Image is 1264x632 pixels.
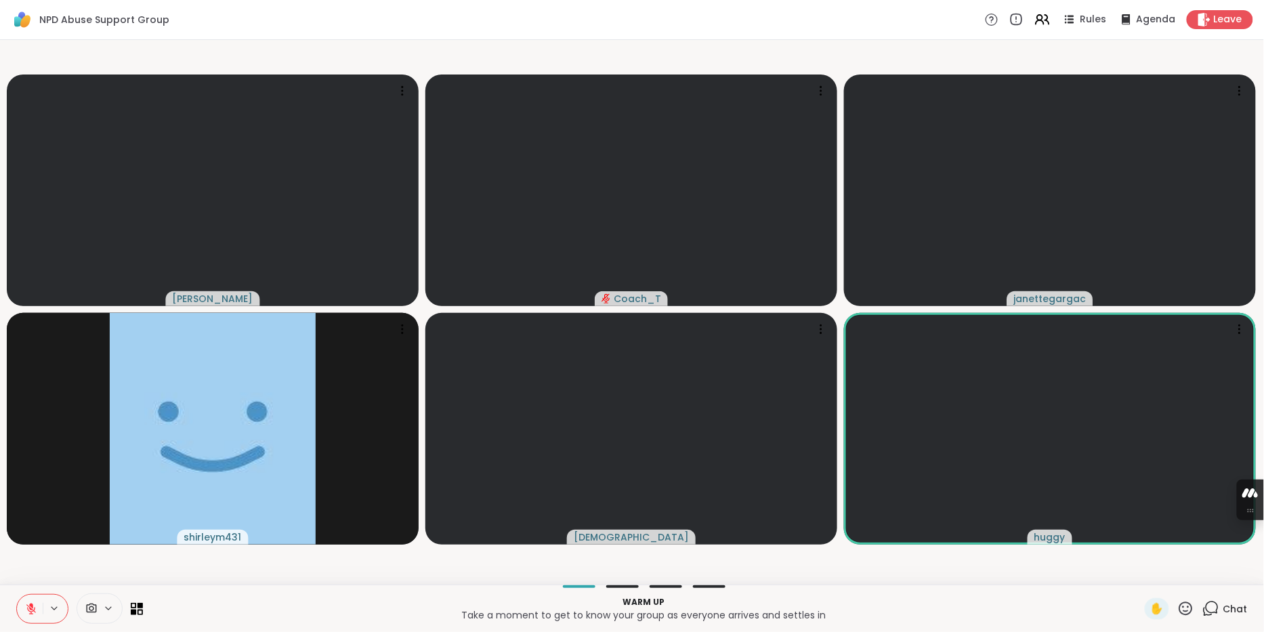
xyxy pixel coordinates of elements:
[1137,13,1176,26] span: Agenda
[110,313,316,545] img: shirleym431
[1080,13,1107,26] span: Rules
[602,294,611,303] span: audio-muted
[574,530,689,544] span: [DEMOGRAPHIC_DATA]
[151,608,1137,622] p: Take a moment to get to know your group as everyone arrives and settles in
[151,596,1137,608] p: Warm up
[1034,530,1066,544] span: huggy
[11,8,34,31] img: ShareWell Logomark
[39,13,169,26] span: NPD Abuse Support Group
[1150,601,1164,617] span: ✋
[1214,13,1242,26] span: Leave
[1014,292,1087,306] span: janettegargac
[1223,602,1248,616] span: Chat
[614,292,661,306] span: Coach_T
[184,530,242,544] span: shirleym431
[173,292,253,306] span: [PERSON_NAME]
